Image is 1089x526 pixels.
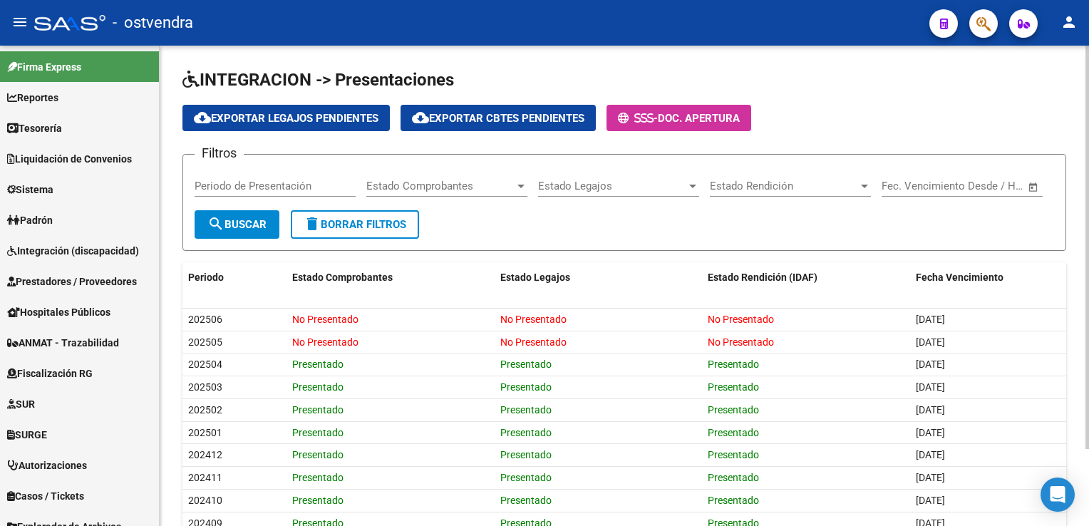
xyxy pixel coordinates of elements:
span: Presentado [708,472,759,483]
span: Exportar Legajos Pendientes [194,112,378,125]
input: Start date [882,180,928,192]
span: [DATE] [916,404,945,416]
span: SUR [7,396,35,412]
span: Estado Legajos [500,272,570,283]
span: Exportar Cbtes Pendientes [412,112,584,125]
h3: Filtros [195,143,244,163]
span: SURGE [7,427,47,443]
button: -Doc. Apertura [607,105,751,131]
button: Borrar Filtros [291,210,419,239]
span: Tesorería [7,120,62,136]
span: Presentado [500,495,552,506]
span: Reportes [7,90,58,105]
span: No Presentado [500,314,567,325]
span: Prestadores / Proveedores [7,274,137,289]
span: No Presentado [500,336,567,348]
span: Presentado [292,472,344,483]
span: [DATE] [916,472,945,483]
span: Fecha Vencimiento [916,272,1003,283]
span: INTEGRACION -> Presentaciones [182,70,454,90]
span: No Presentado [292,314,358,325]
span: 202502 [188,404,222,416]
span: 202412 [188,449,222,460]
span: - [618,112,658,125]
button: Exportar Legajos Pendientes [182,105,390,131]
span: Autorizaciones [7,458,87,473]
span: [DATE] [916,427,945,438]
span: No Presentado [708,336,774,348]
span: 202504 [188,359,222,370]
span: Presentado [708,427,759,438]
span: Fiscalización RG [7,366,93,381]
span: Presentado [708,449,759,460]
button: Buscar [195,210,279,239]
datatable-header-cell: Estado Legajos [495,262,703,293]
span: Presentado [500,472,552,483]
span: [DATE] [916,336,945,348]
span: 202410 [188,495,222,506]
span: Presentado [292,404,344,416]
span: Presentado [500,449,552,460]
span: Casos / Tickets [7,488,84,504]
span: Integración (discapacidad) [7,243,139,259]
span: Hospitales Públicos [7,304,110,320]
button: Exportar Cbtes Pendientes [401,105,596,131]
span: Estado Rendición [710,180,858,192]
span: Presentado [708,404,759,416]
span: Estado Rendición (IDAF) [708,272,817,283]
span: Presentado [708,495,759,506]
datatable-header-cell: Periodo [182,262,287,293]
span: Sistema [7,182,53,197]
div: Open Intercom Messenger [1041,478,1075,512]
span: Presentado [708,359,759,370]
mat-icon: search [207,215,224,232]
span: Estado Comprobantes [366,180,515,192]
span: [DATE] [916,314,945,325]
datatable-header-cell: Estado Rendición (IDAF) [702,262,910,293]
span: ANMAT - Trazabilidad [7,335,119,351]
datatable-header-cell: Fecha Vencimiento [910,262,1066,293]
datatable-header-cell: Estado Comprobantes [287,262,495,293]
span: 202505 [188,336,222,348]
mat-icon: person [1060,14,1078,31]
span: Presentado [500,404,552,416]
span: [DATE] [916,449,945,460]
span: Buscar [207,218,267,231]
span: 202503 [188,381,222,393]
mat-icon: menu [11,14,29,31]
span: Borrar Filtros [304,218,406,231]
span: Presentado [292,427,344,438]
span: Presentado [500,427,552,438]
span: 202506 [188,314,222,325]
span: Estado Comprobantes [292,272,393,283]
span: Estado Legajos [538,180,686,192]
span: [DATE] [916,495,945,506]
span: Firma Express [7,59,81,75]
span: 202411 [188,472,222,483]
span: Presentado [500,359,552,370]
span: Presentado [292,359,344,370]
span: Liquidación de Convenios [7,151,132,167]
span: No Presentado [292,336,358,348]
span: Periodo [188,272,224,283]
span: - ostvendra [113,7,193,38]
span: Padrón [7,212,53,228]
span: Presentado [292,495,344,506]
input: End date [941,180,1010,192]
mat-icon: cloud_download [194,109,211,126]
span: Presentado [708,381,759,393]
span: [DATE] [916,381,945,393]
span: No Presentado [708,314,774,325]
span: Presentado [292,449,344,460]
span: Presentado [500,381,552,393]
span: [DATE] [916,359,945,370]
span: 202501 [188,427,222,438]
span: Doc. Apertura [658,112,740,125]
mat-icon: cloud_download [412,109,429,126]
mat-icon: delete [304,215,321,232]
button: Open calendar [1026,179,1042,195]
span: Presentado [292,381,344,393]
